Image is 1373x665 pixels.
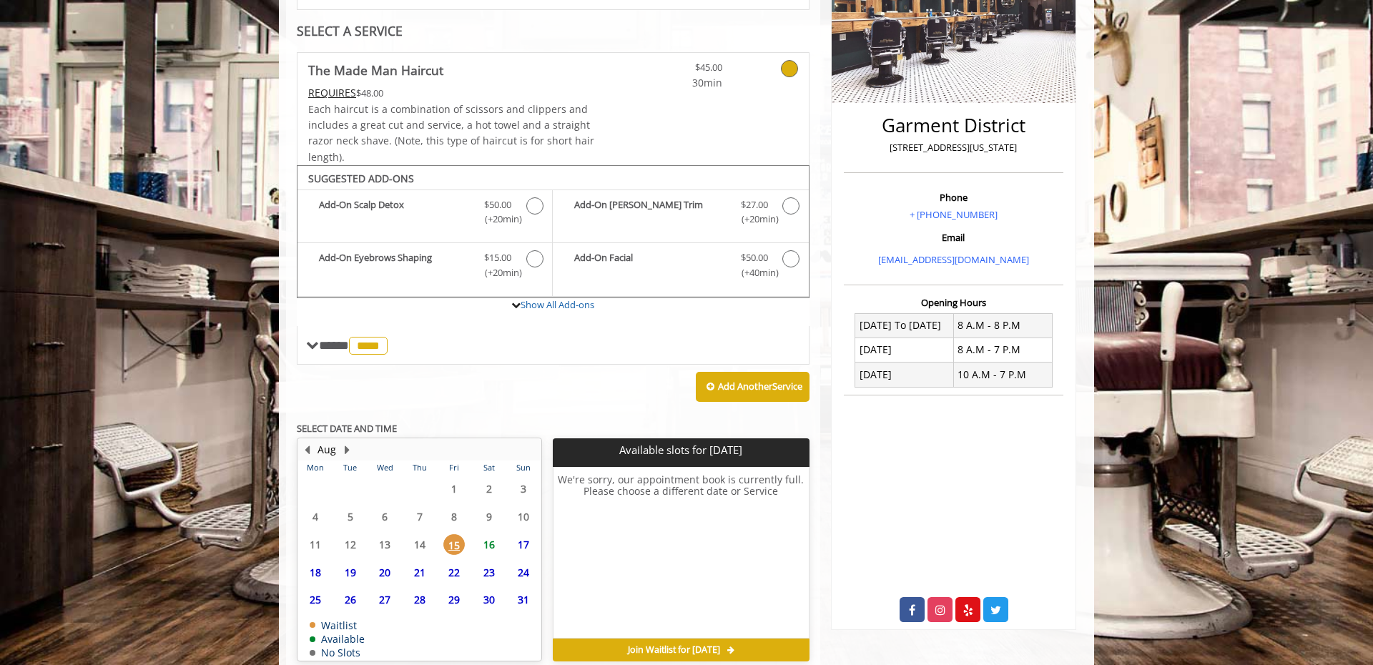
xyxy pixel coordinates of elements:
td: Available [310,634,365,644]
td: Select day29 [437,586,471,614]
th: Wed [368,460,402,475]
td: Select day15 [437,531,471,558]
td: Select day30 [471,586,506,614]
b: Add-On Eyebrows Shaping [319,250,470,280]
h2: Garment District [847,115,1060,136]
span: $50.00 [484,197,511,212]
div: The Made Man Haircut Add-onS [297,165,809,298]
td: Select day25 [298,586,333,614]
label: Add-On Scalp Detox [305,197,545,231]
span: 30min [638,75,722,91]
span: 25 [305,589,326,610]
span: (+20min ) [477,212,519,227]
th: Thu [402,460,436,475]
th: Tue [333,460,367,475]
span: (+40min ) [733,265,775,280]
h6: We're sorry, our appointment book is currently full. Please choose a different date or Service [553,474,808,633]
label: Add-On Beard Trim [560,197,801,231]
span: 30 [478,589,500,610]
b: SUGGESTED ADD-ONS [308,172,414,185]
span: 31 [513,589,534,610]
div: $48.00 [308,85,596,101]
td: Select day26 [333,586,367,614]
span: 16 [478,534,500,555]
span: Join Waitlist for [DATE] [628,644,720,656]
span: $15.00 [484,250,511,265]
div: SELECT A SERVICE [297,24,809,38]
a: + [PHONE_NUMBER] [910,208,998,221]
span: 24 [513,562,534,583]
td: Select day27 [368,586,402,614]
td: 8 A.M - 7 P.M [953,338,1052,362]
th: Sun [506,460,541,475]
td: Select day21 [402,558,436,586]
td: Select day19 [333,558,367,586]
h3: Email [847,232,1060,242]
td: Waitlist [310,620,365,631]
td: No Slots [310,647,365,658]
td: Select day22 [437,558,471,586]
td: Select day31 [506,586,541,614]
td: Select day23 [471,558,506,586]
h3: Phone [847,192,1060,202]
span: $50.00 [741,250,768,265]
b: SELECT DATE AND TIME [297,422,397,435]
span: 22 [443,562,465,583]
span: 29 [443,589,465,610]
button: Aug [318,442,336,458]
td: Select day17 [506,531,541,558]
td: [DATE] [855,338,954,362]
span: 26 [340,589,361,610]
button: Add AnotherService [696,372,809,402]
span: (+20min ) [477,265,519,280]
td: 10 A.M - 7 P.M [953,363,1052,387]
span: 21 [409,562,430,583]
span: 17 [513,534,534,555]
span: 28 [409,589,430,610]
td: Select day24 [506,558,541,586]
th: Fri [437,460,471,475]
span: 19 [340,562,361,583]
b: Add-On Facial [574,250,726,280]
b: Add-On [PERSON_NAME] Trim [574,197,726,227]
span: This service needs some Advance to be paid before we block your appointment [308,86,356,99]
td: Select day20 [368,558,402,586]
span: 15 [443,534,465,555]
span: (+20min ) [733,212,775,227]
td: Select day18 [298,558,333,586]
span: $27.00 [741,197,768,212]
button: Next Month [341,442,353,458]
td: 8 A.M - 8 P.M [953,313,1052,338]
a: $45.00 [638,53,722,91]
label: Add-On Facial [560,250,801,284]
span: 23 [478,562,500,583]
td: [DATE] To [DATE] [855,313,954,338]
b: Add Another Service [718,380,802,393]
b: The Made Man Haircut [308,60,443,80]
span: 27 [374,589,395,610]
th: Mon [298,460,333,475]
a: Show All Add-ons [521,298,594,311]
label: Add-On Eyebrows Shaping [305,250,545,284]
span: 20 [374,562,395,583]
td: Select day16 [471,531,506,558]
p: Available slots for [DATE] [558,444,803,456]
button: Previous Month [301,442,313,458]
p: [STREET_ADDRESS][US_STATE] [847,140,1060,155]
td: Select day28 [402,586,436,614]
span: Each haircut is a combination of scissors and clippers and includes a great cut and service, a ho... [308,102,594,164]
span: 18 [305,562,326,583]
h3: Opening Hours [844,297,1063,307]
a: [EMAIL_ADDRESS][DOMAIN_NAME] [878,253,1029,266]
td: [DATE] [855,363,954,387]
th: Sat [471,460,506,475]
b: Add-On Scalp Detox [319,197,470,227]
